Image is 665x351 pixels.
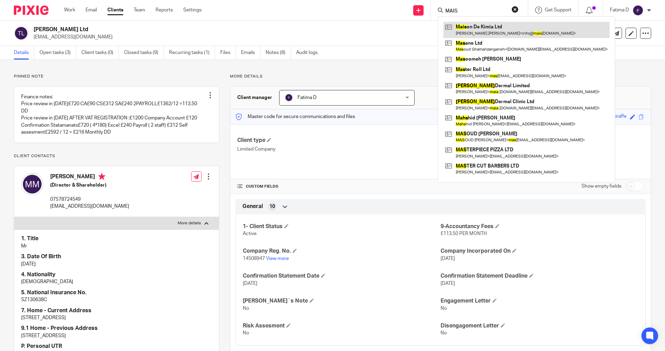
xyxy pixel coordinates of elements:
[14,74,219,79] p: Pinned note
[50,196,129,203] p: 07578724549
[298,95,317,100] span: Fatima D
[86,7,97,13] a: Email
[296,46,323,60] a: Audit logs
[39,46,76,60] a: Open tasks (3)
[512,6,518,13] button: Clear
[50,182,129,189] h5: (Director & Shareholder)
[236,113,355,120] p: Master code for secure communications and files
[237,94,272,101] h3: Client manager
[98,173,105,180] i: Primary
[237,137,441,144] h4: Client type
[21,235,212,242] h4: 1. Title
[230,74,651,79] p: More details
[441,281,455,286] span: [DATE]
[21,314,212,321] p: [STREET_ADDRESS]
[266,256,289,261] a: View more
[14,153,219,159] p: Client contacts
[21,343,212,350] h4: P. Personal UTR
[81,46,119,60] a: Client tasks (0)
[269,203,275,210] span: 10
[34,34,557,40] p: [EMAIL_ADDRESS][DOMAIN_NAME]
[242,203,263,210] span: General
[14,6,48,15] img: Pixie
[64,7,75,13] a: Work
[243,256,265,261] span: 14508947
[243,272,441,280] h4: Confirmation Statement Date
[243,331,249,335] span: No
[21,243,212,250] p: Mr
[441,331,447,335] span: No
[545,8,571,12] span: Get Support
[441,223,638,230] h4: 9-Accountancy Fees
[21,332,212,339] p: [STREET_ADDRESS]
[266,46,291,60] a: Notes (8)
[243,231,257,236] span: Active
[441,231,487,236] span: £113.50 PER MONTH
[21,325,212,332] h4: 9.1 Home - Previous Address
[21,271,212,278] h4: 4. Nationality
[21,296,212,303] p: SZ130638C
[441,322,638,330] h4: Disengagement Letter
[441,247,638,255] h4: Company Incorporated On
[243,223,441,230] h4: 1- Client Status
[183,7,202,13] a: Settings
[237,146,441,153] p: Limited Company
[21,307,212,314] h4: 7. Home - Current Address
[632,5,644,16] img: svg%3E
[21,289,212,296] h4: 5. National Insurance No.
[582,183,621,190] label: Show empty fields
[50,173,129,182] h4: [PERSON_NAME]
[134,7,145,13] a: Team
[124,46,164,60] a: Closed tasks (9)
[50,203,129,210] p: [EMAIL_ADDRESS][DOMAIN_NAME]
[220,46,236,60] a: Files
[441,306,447,311] span: No
[243,247,441,255] h4: Company Reg. No.
[243,297,441,305] h4: [PERSON_NAME]`s Note
[441,256,455,261] span: [DATE]
[241,46,260,60] a: Emails
[21,173,43,195] img: svg%3E
[178,220,201,226] p: More details
[14,26,28,40] img: svg%3E
[21,253,212,260] h4: 3. Date Of Birth
[21,261,212,268] p: [DATE]
[14,46,34,60] a: Details
[243,306,249,311] span: No
[243,281,257,286] span: [DATE]
[441,297,638,305] h4: Engagement Letter
[107,7,123,13] a: Clients
[243,322,441,330] h4: Risk Assesment
[34,26,452,33] h2: [PERSON_NAME] Ltd
[169,46,215,60] a: Recurring tasks (1)
[445,8,507,15] input: Search
[237,184,441,189] h4: CUSTOM FIELDS
[441,272,638,280] h4: Confirmation Statement Deadline
[285,93,293,102] img: svg%3E
[610,7,629,13] p: Fatima D
[21,278,212,285] p: [DEMOGRAPHIC_DATA]
[156,7,173,13] a: Reports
